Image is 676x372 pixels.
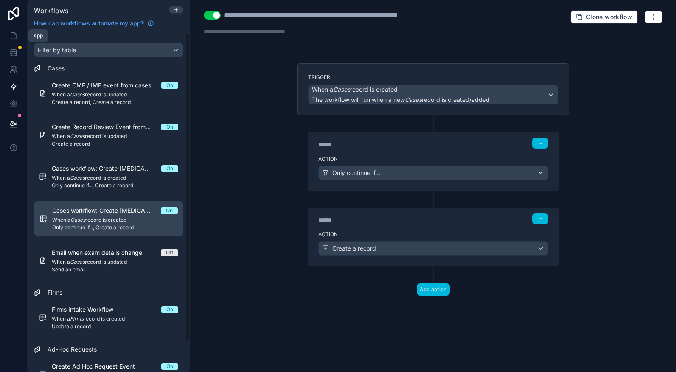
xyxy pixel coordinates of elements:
[570,10,638,24] button: Clone workflow
[70,133,85,139] em: Cases
[52,81,161,90] span: Create CME / IME event from cases
[34,6,68,15] span: Workflows
[52,362,145,371] span: Create Ad Hoc Request Event
[52,91,178,98] span: When a record is updated
[70,316,84,322] em: Firms
[34,159,183,194] a: Cases workflow: Create [MEDICAL_DATA] On New CME / IME Case SubmissionOnWhen aCasesrecord is crea...
[70,217,85,223] em: Cases
[166,82,173,89] div: On
[332,244,376,253] span: Create a record
[52,266,178,273] span: Send an email
[34,32,43,39] div: App
[34,118,183,152] a: Create Record Review Event from CasesOnWhen aCasesrecord is updatedCreate a record
[312,96,490,103] span: The workflow will run when a new record is created/added
[34,76,183,111] a: Create CME / IME event from casesOnWhen aCasesrecord is updatedCreate a record, Create a record
[166,306,173,313] div: On
[70,175,85,181] em: Cases
[586,13,632,21] span: Clone workflow
[318,231,548,238] label: Action
[70,259,85,265] em: Cases
[31,19,157,28] a: How can workflows automate my app?
[48,64,65,73] span: Cases
[48,288,62,297] span: Firms
[308,85,558,104] button: When aCasesrecord is createdThe workflow will run when a newCasesrecord is created/added
[52,217,178,223] span: When a record is created
[308,74,558,81] label: Trigger
[333,86,350,93] em: Cases
[38,46,76,54] span: Filter by table
[166,165,173,172] div: On
[405,96,422,103] em: Cases
[166,124,173,130] div: On
[34,243,183,278] a: Email when exam details changeOffWhen aCasesrecord is updatedSend an email
[417,283,450,296] button: Add action
[52,175,178,181] span: When a record is created
[166,363,173,370] div: On
[166,249,173,256] div: Off
[52,123,161,131] span: Create Record Review Event from Cases
[318,241,548,256] button: Create a record
[52,141,178,147] span: Create a record
[52,224,178,231] span: Only continue if..., Create a record
[52,99,178,106] span: Create a record, Create a record
[52,182,178,189] span: Only continue if..., Create a record
[48,345,97,354] span: Ad-Hoc Requests
[52,248,152,257] span: Email when exam details change
[52,305,123,314] span: Firms Intake Workflow
[52,206,161,215] span: Cases workflow: Create [MEDICAL_DATA] On New Record Review Case Submission
[70,91,85,98] em: Cases
[34,300,183,335] a: Firms Intake WorkflowOnWhen aFirmsrecord is createdUpdate a record
[34,201,183,237] a: Cases workflow: Create [MEDICAL_DATA] On New Record Review Case SubmissionOnWhen aCasesrecord is ...
[52,259,178,265] span: When a record is updated
[52,316,178,322] span: When a record is created
[34,43,183,57] button: Filter by table
[312,85,398,94] span: When a record is created
[52,133,178,140] span: When a record is updated
[318,155,548,162] label: Action
[332,169,380,177] span: Only continue if...
[318,166,548,180] button: Only continue if...
[166,207,173,214] div: On
[52,164,161,173] span: Cases workflow: Create [MEDICAL_DATA] On New CME / IME Case Submission
[52,323,178,330] span: Update a record
[34,19,144,28] span: How can workflows automate my app?
[27,33,190,372] div: scrollable content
